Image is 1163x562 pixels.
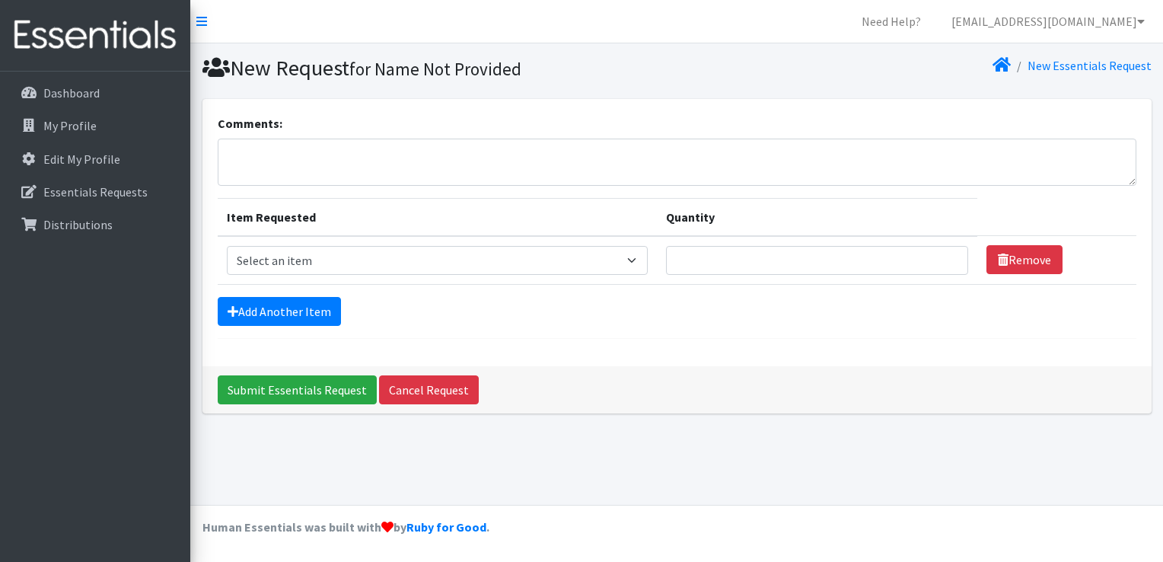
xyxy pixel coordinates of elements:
th: Item Requested [218,198,657,236]
p: My Profile [43,118,97,133]
a: Essentials Requests [6,177,184,207]
img: HumanEssentials [6,10,184,61]
a: Distributions [6,209,184,240]
a: Add Another Item [218,297,341,326]
h1: New Request [202,55,671,81]
a: Need Help? [849,6,933,37]
a: Dashboard [6,78,184,108]
p: Edit My Profile [43,152,120,167]
a: Ruby for Good [406,519,486,535]
small: for Name Not Provided [349,58,521,80]
a: My Profile [6,110,184,141]
a: Remove [986,245,1063,274]
p: Dashboard [43,85,100,101]
input: Submit Essentials Request [218,375,377,404]
th: Quantity [657,198,977,236]
a: Edit My Profile [6,144,184,174]
p: Essentials Requests [43,184,148,200]
p: Distributions [43,217,113,232]
a: New Essentials Request [1028,58,1152,73]
strong: Human Essentials was built with by . [202,519,489,535]
a: [EMAIL_ADDRESS][DOMAIN_NAME] [939,6,1157,37]
a: Cancel Request [379,375,479,404]
label: Comments: [218,114,282,133]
